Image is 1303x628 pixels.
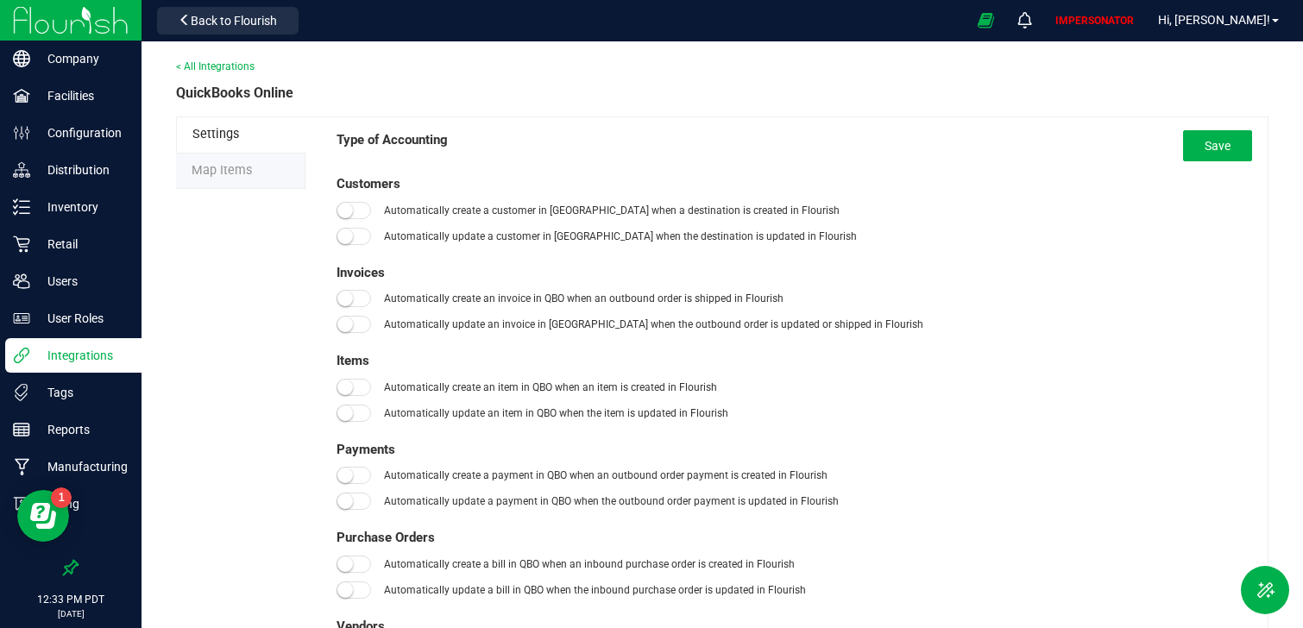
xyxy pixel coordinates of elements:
inline-svg: Reports [13,421,30,438]
p: Inventory [30,197,134,217]
span: Automatically create a bill in QBO when an inbound purchase order is created in Flourish [384,558,795,570]
span: Settings [192,127,239,141]
span: Automatically create a payment in QBO when an outbound order payment is created in Flourish [384,469,828,481]
span: Back to Flourish [191,14,277,28]
span: Payments [337,442,395,457]
inline-svg: Inventory [13,198,30,216]
span: Automatically update a customer in [GEOGRAPHIC_DATA] when the destination is updated in Flourish [384,230,857,242]
button: Toggle Menu [1241,566,1289,614]
span: Automatically create an item in QBO when an item is created in Flourish [384,381,717,393]
span: Automatically update an item in QBO when the item is updated in Flourish [384,407,728,419]
inline-svg: Configuration [13,124,30,141]
span: Automatically create a customer in [GEOGRAPHIC_DATA] when a destination is created in Flourish [384,204,840,217]
button: Save [1183,130,1252,161]
span: Automatically update a payment in QBO when the outbound order payment is updated in Flourish [384,495,839,507]
span: Open Ecommerce Menu [966,3,1005,37]
span: Purchase Orders [337,530,435,545]
span: Invoices [337,265,385,280]
a: < All Integrations [176,60,255,72]
span: Map Items [192,163,252,178]
span: Automatically update a bill in QBO when the inbound purchase order is updated in Flourish [384,584,806,596]
p: Tags [30,382,134,403]
inline-svg: Tags [13,384,30,401]
p: Manufacturing [30,456,134,477]
inline-svg: Company [13,50,30,67]
p: Integrations [30,345,134,366]
inline-svg: Users [13,273,30,290]
span: Items [337,353,369,368]
iframe: Resource center unread badge [51,487,72,508]
p: Facilities [30,85,134,106]
inline-svg: Manufacturing [13,458,30,475]
span: Automatically update an invoice in [GEOGRAPHIC_DATA] when the outbound order is updated or shippe... [384,318,923,330]
span: Customers [337,176,400,192]
p: Company [30,48,134,69]
p: Reports [30,419,134,440]
button: Back to Flourish [157,7,299,35]
iframe: Resource center [17,490,69,542]
span: Automatically create an invoice in QBO when an outbound order is shipped in Flourish [384,292,784,305]
inline-svg: Billing [13,495,30,512]
p: Users [30,271,134,292]
p: Retail [30,234,134,254]
label: Pin the sidebar to full width on large screens [62,559,79,576]
p: Configuration [30,122,134,143]
span: QuickBooks Online [176,83,293,104]
p: Distribution [30,160,134,180]
p: User Roles [30,308,134,329]
inline-svg: Retail [13,235,30,253]
inline-svg: Integrations [13,347,30,364]
inline-svg: User Roles [13,310,30,327]
p: IMPERSONATOR [1048,13,1141,28]
span: Save [1205,139,1231,153]
span: Type of Accounting [337,132,448,148]
inline-svg: Distribution [13,161,30,179]
inline-svg: Facilities [13,87,30,104]
p: [DATE] [8,607,134,620]
p: Billing [30,493,134,514]
span: Hi, [PERSON_NAME]! [1158,13,1270,27]
p: 12:33 PM PDT [8,592,134,607]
